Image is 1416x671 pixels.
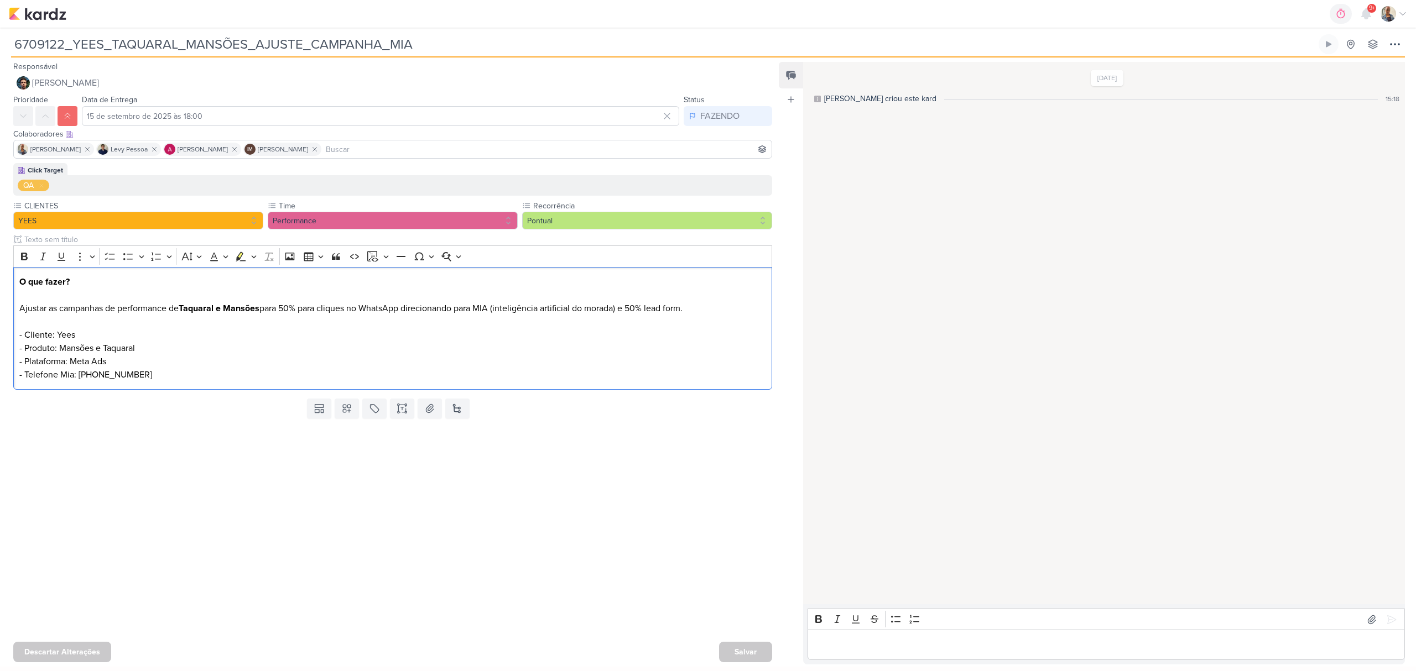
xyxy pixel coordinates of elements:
[179,303,259,314] strong: Taquaral e Mansões
[1369,4,1375,13] span: 9+
[13,73,772,93] button: [PERSON_NAME]
[532,200,772,212] label: Recorrência
[13,267,772,390] div: Editor editing area: main
[522,212,772,229] button: Pontual
[684,106,772,126] button: FAZENDO
[28,165,63,175] div: Click Target
[19,276,70,287] strong: O que fazer?
[278,200,518,212] label: Time
[808,609,1405,630] div: Editor toolbar
[13,95,48,104] label: Prioridade
[82,106,679,126] input: Select a date
[22,234,772,245] input: Texto sem título
[23,200,263,212] label: CLIENTES
[111,144,148,154] span: Levy Pessoa
[19,302,767,381] p: Ajustar as campanhas de performance de para 50% para cliques no WhatsApp direcionando para MIA (i...
[11,34,1316,54] input: Kard Sem Título
[178,144,228,154] span: [PERSON_NAME]
[17,144,28,155] img: Iara Santos
[700,109,740,123] div: FAZENDO
[268,212,518,229] button: Performance
[244,144,256,155] div: Isabella Machado Guimarães
[13,128,772,140] div: Colaboradores
[808,630,1405,660] div: Editor editing area: main
[324,143,769,156] input: Buscar
[258,144,308,154] span: [PERSON_NAME]
[9,7,66,20] img: kardz.app
[684,95,705,104] label: Status
[30,144,81,154] span: [PERSON_NAME]
[164,144,175,155] img: Alessandra Gomes
[13,245,772,267] div: Editor toolbar
[1386,94,1399,104] div: 15:18
[17,76,30,90] img: Nelito Junior
[1381,6,1396,22] img: Iara Santos
[82,95,137,104] label: Data de Entrega
[13,62,58,71] label: Responsável
[23,180,34,191] div: QA
[247,147,253,153] p: IM
[97,144,108,155] img: Levy Pessoa
[1324,40,1333,49] div: Ligar relógio
[824,93,936,104] div: [PERSON_NAME] criou este kard
[13,212,263,229] button: YEES
[32,76,99,90] span: [PERSON_NAME]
